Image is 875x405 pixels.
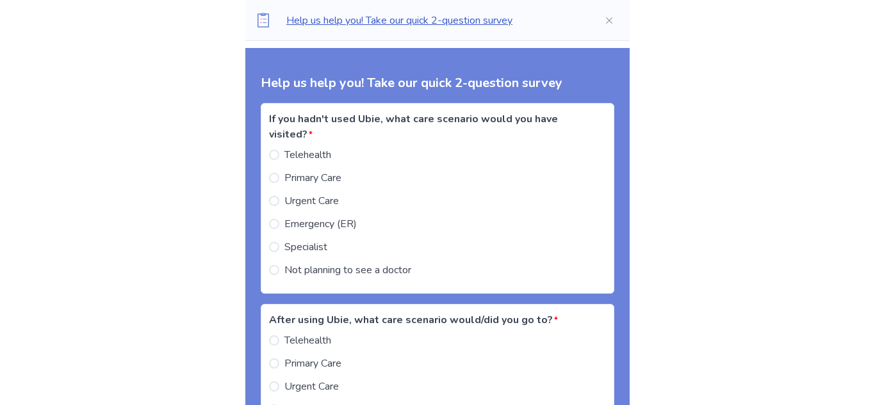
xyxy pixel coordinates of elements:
span: Telehealth [284,147,331,163]
span: Emergency (ER) [284,216,357,232]
label: If you hadn't used Ubie, what care scenario would you have visited? [269,111,598,142]
span: Primary Care [284,170,341,186]
span: Telehealth [284,333,331,348]
p: Help us help you! Take our quick 2-question survey [261,74,614,93]
span: Primary Care [284,356,341,371]
label: After using Ubie, what care scenario would/did you go to? [269,312,598,328]
span: Not planning to see a doctor [284,262,411,278]
span: Urgent Care [284,193,339,209]
span: Specialist [284,239,327,255]
span: Urgent Care [284,379,339,394]
p: Help us help you! Take our quick 2-question survey [286,13,584,28]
